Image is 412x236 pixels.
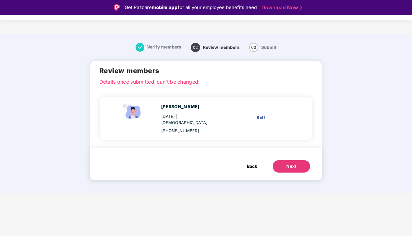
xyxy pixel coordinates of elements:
img: svg+xml;base64,PHN2ZyB4bWxucz0iaHR0cDovL3d3dy53My5vcmcvMjAwMC9zdmciIHdpZHRoPSIxNiIgaGVpZ2h0PSIxNi... [136,43,144,52]
img: Stroke [300,4,302,11]
span: Submit [261,45,276,50]
span: Verify members [147,44,181,49]
div: [PERSON_NAME] [161,103,218,110]
span: 03 [249,43,258,52]
a: Download Now [261,4,300,11]
div: [DATE] [161,113,218,126]
h2: Review members [99,66,313,76]
span: | [DEMOGRAPHIC_DATA] [161,114,208,125]
img: svg+xml;base64,PHN2ZyBpZD0iRW1wbG95ZWVfbWFsZSIgeG1sbnM9Imh0dHA6Ly93d3cudzMub3JnLzIwMDAvc3ZnIiB3aW... [121,103,146,121]
span: Back [247,163,257,170]
strong: mobile app [152,4,178,10]
div: Get Pazcare for all your employee benefits need [125,4,257,11]
div: Next [286,163,296,169]
span: 02 [191,43,200,52]
div: [PHONE_NUMBER] [161,127,218,134]
div: Self [256,114,294,121]
p: Details once submitted, can’t be changed. [99,78,313,84]
button: Back [241,160,263,173]
span: Review members [203,45,240,50]
button: Next [273,160,310,173]
img: Logo [114,4,120,11]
